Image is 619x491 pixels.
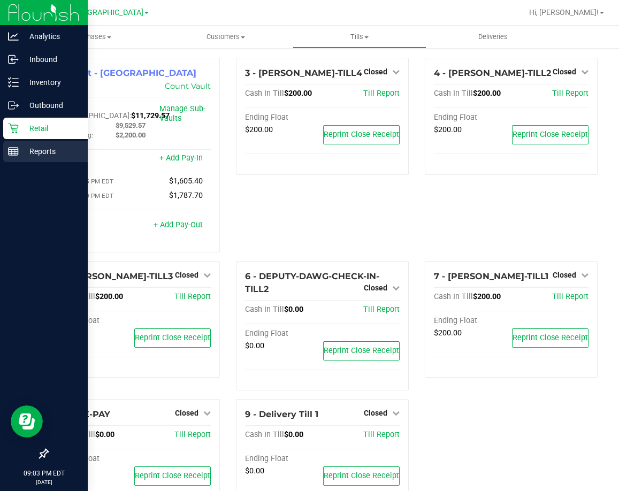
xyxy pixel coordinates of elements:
[165,81,211,91] a: Count Vault
[364,67,387,76] span: Closed
[169,177,203,186] span: $1,605.40
[434,125,462,134] span: $200.00
[245,271,379,294] span: 6 - DEPUTY-DAWG-CHECK-IN-TILL2
[434,89,473,98] span: Cash In Till
[363,430,400,439] a: Till Report
[8,146,19,157] inline-svg: Reports
[245,68,362,78] span: 3 - [PERSON_NAME]-TILL4
[56,221,134,231] div: Pay-Outs
[284,430,303,439] span: $0.00
[8,77,19,88] inline-svg: Inventory
[8,31,19,42] inline-svg: Analytics
[19,30,83,43] p: Analytics
[175,409,198,417] span: Closed
[26,32,159,42] span: Purchases
[245,329,323,339] div: Ending Float
[169,191,203,200] span: $1,787.70
[364,283,387,292] span: Closed
[174,430,211,439] a: Till Report
[324,346,399,355] span: Reprint Close Receipt
[473,292,501,301] span: $200.00
[284,305,303,314] span: $0.00
[56,316,134,326] div: Ending Float
[19,76,83,89] p: Inventory
[56,155,134,164] div: Pay-Ins
[513,130,588,139] span: Reprint Close Receipt
[11,405,43,438] iframe: Resource center
[323,341,400,360] button: Reprint Close Receipt
[434,113,511,122] div: Ending Float
[95,430,114,439] span: $0.00
[552,292,589,301] a: Till Report
[245,89,284,98] span: Cash In Till
[26,26,159,48] a: Purchases
[363,305,400,314] a: Till Report
[293,32,426,42] span: Tills
[175,271,198,279] span: Closed
[293,26,426,48] a: Tills
[529,8,599,17] span: Hi, [PERSON_NAME]!
[324,471,399,480] span: Reprint Close Receipt
[513,333,588,342] span: Reprint Close Receipt
[159,104,205,123] a: Manage Sub-Vaults
[434,316,511,326] div: Ending Float
[116,131,146,139] span: $2,200.00
[56,454,134,464] div: Ending Float
[5,478,83,486] p: [DATE]
[245,430,284,439] span: Cash In Till
[464,32,522,42] span: Deliveries
[159,26,293,48] a: Customers
[159,154,203,163] a: + Add Pay-In
[245,409,318,419] span: 9 - Delivery Till 1
[160,32,293,42] span: Customers
[364,409,387,417] span: Closed
[131,111,170,120] span: $11,729.57
[5,469,83,478] p: 09:03 PM EDT
[473,89,501,98] span: $200.00
[116,121,146,129] span: $9,529.57
[19,99,83,112] p: Outbound
[8,54,19,65] inline-svg: Inbound
[8,100,19,111] inline-svg: Outbound
[134,466,211,486] button: Reprint Close Receipt
[70,8,143,17] span: [GEOGRAPHIC_DATA]
[56,68,196,78] span: 1 - Vault - [GEOGRAPHIC_DATA]
[245,305,284,314] span: Cash In Till
[154,220,203,229] a: + Add Pay-Out
[56,102,131,120] span: Cash In [GEOGRAPHIC_DATA]:
[245,125,273,134] span: $200.00
[552,89,589,98] a: Till Report
[245,454,323,464] div: Ending Float
[512,125,589,144] button: Reprint Close Receipt
[134,328,211,348] button: Reprint Close Receipt
[323,466,400,486] button: Reprint Close Receipt
[363,89,400,98] a: Till Report
[553,67,576,76] span: Closed
[434,68,551,78] span: 4 - [PERSON_NAME]-TILL2
[434,328,462,337] span: $200.00
[324,130,399,139] span: Reprint Close Receipt
[512,328,589,348] button: Reprint Close Receipt
[553,271,576,279] span: Closed
[56,271,173,281] span: 5 - [PERSON_NAME]-TILL3
[245,341,264,350] span: $0.00
[284,89,312,98] span: $200.00
[434,292,473,301] span: Cash In Till
[19,53,83,66] p: Inbound
[245,113,323,122] div: Ending Float
[19,122,83,135] p: Retail
[8,123,19,134] inline-svg: Retail
[95,292,123,301] span: $200.00
[19,145,83,158] p: Reports
[434,271,548,281] span: 7 - [PERSON_NAME]-TILL1
[174,292,211,301] a: Till Report
[135,333,210,342] span: Reprint Close Receipt
[426,26,560,48] a: Deliveries
[245,466,264,475] span: $0.00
